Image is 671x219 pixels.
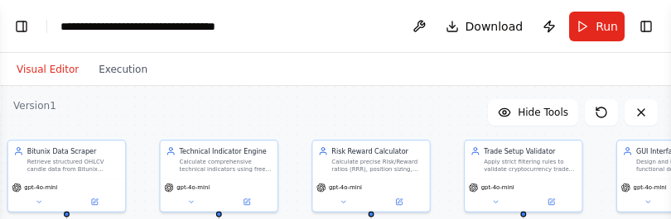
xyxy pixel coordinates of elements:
[484,146,576,155] div: Trade Setup Validator
[635,15,658,38] button: Show right sidebar
[180,146,272,155] div: Technical Indicator Engine
[569,12,625,41] button: Run
[10,15,33,38] button: Show left sidebar
[159,140,278,212] div: Technical Indicator EngineCalculate comprehensive technical indicators using free, open-source li...
[464,140,583,212] div: Trade Setup ValidatorApply strict filtering rules to validate cryptocurrency trade setups. Enforc...
[7,60,89,79] button: Visual Editor
[13,99,56,112] div: Version 1
[524,196,578,207] button: Open in side panel
[331,146,423,155] div: Risk Reward Calculator
[24,183,57,191] span: gpt-4o-mini
[439,12,530,41] button: Download
[176,183,210,191] span: gpt-4o-mini
[484,158,576,173] div: Apply strict filtering rules to validate cryptocurrency trade setups. Enforce minimum RRR thresho...
[7,140,127,212] div: Bitunix Data ScraperRetrieve structured OHLCV candle data from Bitunix trading platform using fre...
[596,18,618,35] span: Run
[311,140,431,212] div: Risk Reward CalculatorCalculate precise Risk/Reward ratios (RRR), position sizing, stop-loss and ...
[466,18,524,35] span: Download
[60,18,247,35] nav: breadcrumb
[331,158,423,173] div: Calculate precise Risk/Reward ratios (RRR), position sizing, stop-loss and take-profit levels for...
[634,183,667,191] span: gpt-4o-mini
[89,60,157,79] button: Execution
[488,99,578,126] button: Hide Tools
[220,196,273,207] button: Open in side panel
[329,183,362,191] span: gpt-4o-mini
[518,106,568,119] span: Hide Tools
[27,146,119,155] div: Bitunix Data Scraper
[372,196,426,207] button: Open in side panel
[68,196,122,207] button: Open in side panel
[180,158,272,173] div: Calculate comprehensive technical indicators using free, open-source libraries including pandas-t...
[27,158,119,173] div: Retrieve structured OHLCV candle data from Bitunix trading platform using free, open-source scrap...
[481,183,514,191] span: gpt-4o-mini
